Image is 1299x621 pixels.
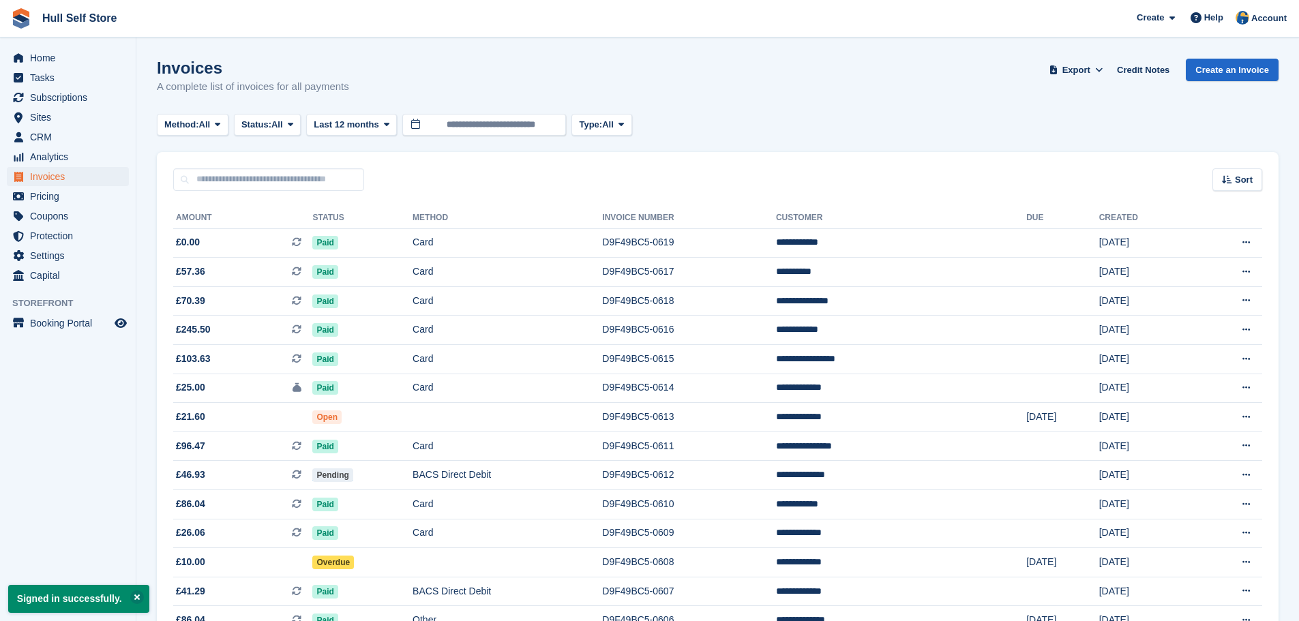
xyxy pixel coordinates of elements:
td: [DATE] [1099,258,1193,287]
span: £41.29 [176,584,205,599]
span: Paid [312,526,338,540]
td: D9F49BC5-0609 [602,519,776,548]
span: Help [1204,11,1223,25]
span: £10.00 [176,555,205,569]
span: Pricing [30,187,112,206]
span: Tasks [30,68,112,87]
span: £0.00 [176,235,200,249]
span: £245.50 [176,322,211,337]
span: £96.47 [176,439,205,453]
a: menu [7,127,129,147]
span: Account [1251,12,1287,25]
td: D9F49BC5-0618 [602,286,776,316]
span: Invoices [30,167,112,186]
span: CRM [30,127,112,147]
td: [DATE] [1099,228,1193,258]
th: Status [312,207,413,229]
span: £26.06 [176,526,205,540]
td: Card [413,286,602,316]
span: Sort [1235,173,1253,187]
th: Created [1099,207,1193,229]
span: £25.00 [176,380,205,395]
a: menu [7,207,129,226]
img: stora-icon-8386f47178a22dfd0bd8f6a31ec36ba5ce8667c1dd55bd0f319d3a0aa187defe.svg [11,8,31,29]
td: D9F49BC5-0611 [602,431,776,461]
a: menu [7,187,129,206]
span: Paid [312,381,338,395]
span: All [602,118,614,132]
span: Protection [30,226,112,245]
td: [DATE] [1099,490,1193,519]
td: [DATE] [1099,286,1193,316]
a: menu [7,108,129,127]
span: £21.60 [176,410,205,424]
span: All [271,118,283,132]
td: Card [413,345,602,374]
td: Card [413,519,602,548]
span: Coupons [30,207,112,226]
a: Hull Self Store [37,7,122,29]
span: Export [1062,63,1090,77]
th: Method [413,207,602,229]
span: £70.39 [176,294,205,308]
span: Type: [579,118,602,132]
span: Paid [312,265,338,279]
span: Analytics [30,147,112,166]
td: D9F49BC5-0616 [602,316,776,345]
a: menu [7,266,129,285]
span: Last 12 months [314,118,378,132]
td: D9F49BC5-0613 [602,403,776,432]
td: Card [413,228,602,258]
td: D9F49BC5-0610 [602,490,776,519]
span: Paid [312,440,338,453]
td: D9F49BC5-0619 [602,228,776,258]
td: Card [413,374,602,403]
button: Export [1046,59,1106,81]
span: Capital [30,266,112,285]
td: Card [413,316,602,345]
span: Paid [312,323,338,337]
td: Card [413,258,602,287]
th: Customer [776,207,1026,229]
td: [DATE] [1026,548,1099,577]
td: [DATE] [1099,519,1193,548]
td: Card [413,431,602,461]
span: Paid [312,294,338,308]
span: Create [1137,11,1164,25]
td: [DATE] [1099,374,1193,403]
span: Method: [164,118,199,132]
span: £103.63 [176,352,211,366]
span: £46.93 [176,468,205,482]
td: D9F49BC5-0615 [602,345,776,374]
td: BACS Direct Debit [413,577,602,606]
th: Amount [173,207,312,229]
td: [DATE] [1099,403,1193,432]
span: Home [30,48,112,67]
td: D9F49BC5-0617 [602,258,776,287]
th: Due [1026,207,1099,229]
td: [DATE] [1099,431,1193,461]
td: [DATE] [1099,345,1193,374]
span: Paid [312,498,338,511]
a: menu [7,68,129,87]
td: D9F49BC5-0614 [602,374,776,403]
span: Status: [241,118,271,132]
td: BACS Direct Debit [413,461,602,490]
span: Overdue [312,556,354,569]
td: [DATE] [1099,316,1193,345]
p: A complete list of invoices for all payments [157,79,349,95]
td: D9F49BC5-0608 [602,548,776,577]
span: Subscriptions [30,88,112,107]
a: menu [7,226,129,245]
a: Preview store [113,315,129,331]
a: menu [7,147,129,166]
td: [DATE] [1099,548,1193,577]
td: [DATE] [1099,577,1193,606]
td: Card [413,490,602,519]
td: D9F49BC5-0612 [602,461,776,490]
a: Credit Notes [1111,59,1175,81]
span: Paid [312,352,338,366]
button: Status: All [234,114,301,136]
span: Paid [312,236,338,249]
td: [DATE] [1099,461,1193,490]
